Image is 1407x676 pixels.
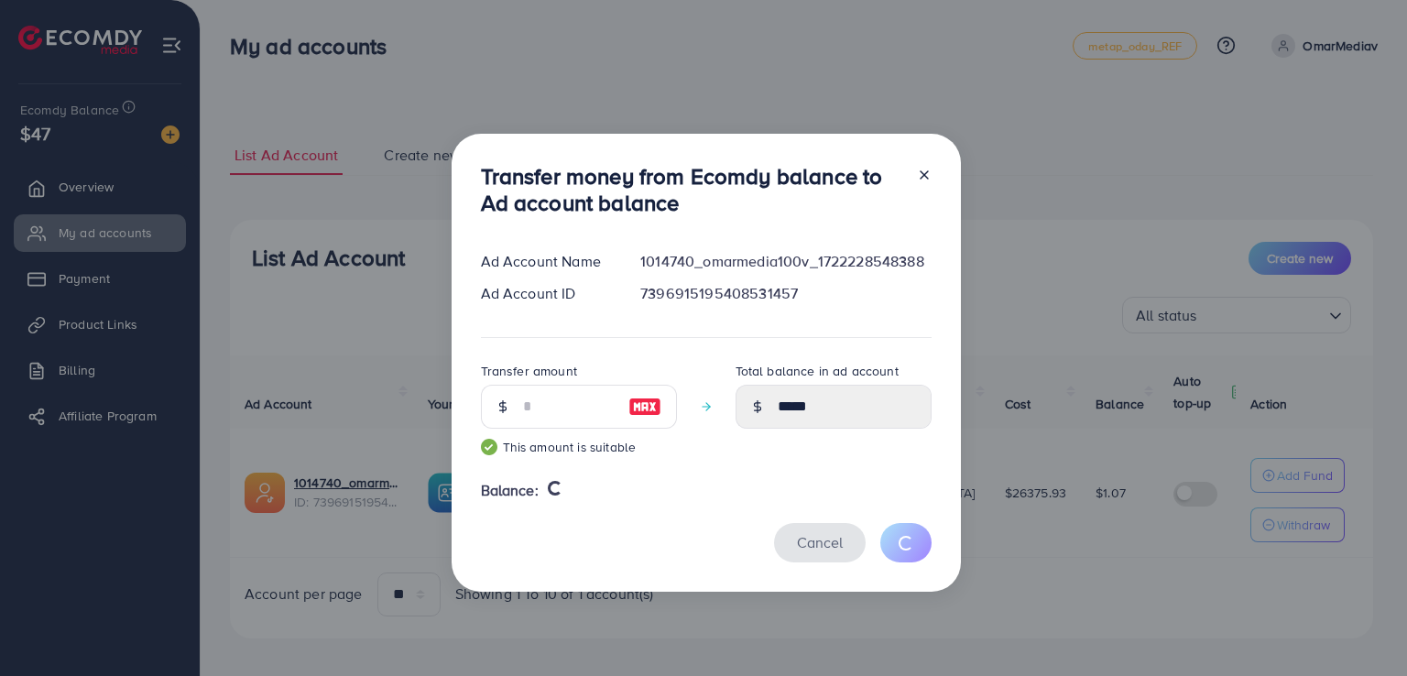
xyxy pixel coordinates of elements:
div: 7396915195408531457 [626,283,945,304]
img: guide [481,439,497,455]
small: This amount is suitable [481,438,677,456]
span: Balance: [481,480,539,501]
label: Total balance in ad account [736,362,899,380]
img: image [628,396,661,418]
span: Cancel [797,532,843,552]
div: Ad Account Name [466,251,627,272]
div: 1014740_omarmedia100v_1722228548388 [626,251,945,272]
div: Ad Account ID [466,283,627,304]
button: Cancel [774,523,866,562]
label: Transfer amount [481,362,577,380]
iframe: Chat [1329,594,1393,662]
h3: Transfer money from Ecomdy balance to Ad account balance [481,163,902,216]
